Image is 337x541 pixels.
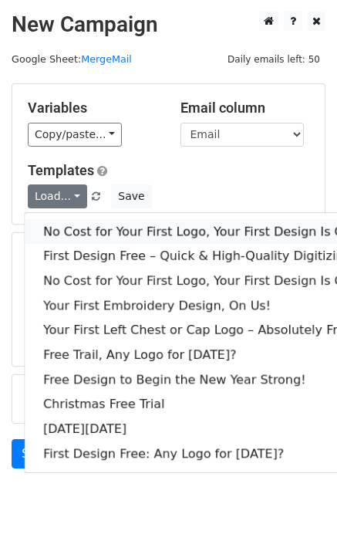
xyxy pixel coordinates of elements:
a: MergeMail [81,53,132,65]
small: Google Sheet: [12,53,132,65]
a: Daily emails left: 50 [222,53,325,65]
a: Send [12,439,62,468]
h5: Variables [28,100,157,117]
iframe: Chat Widget [260,467,337,541]
a: Templates [28,162,94,178]
span: Daily emails left: 50 [222,51,325,68]
a: Copy/paste... [28,123,122,147]
h2: New Campaign [12,12,325,38]
h5: Email column [180,100,310,117]
a: Load... [28,184,87,208]
button: Save [111,184,151,208]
